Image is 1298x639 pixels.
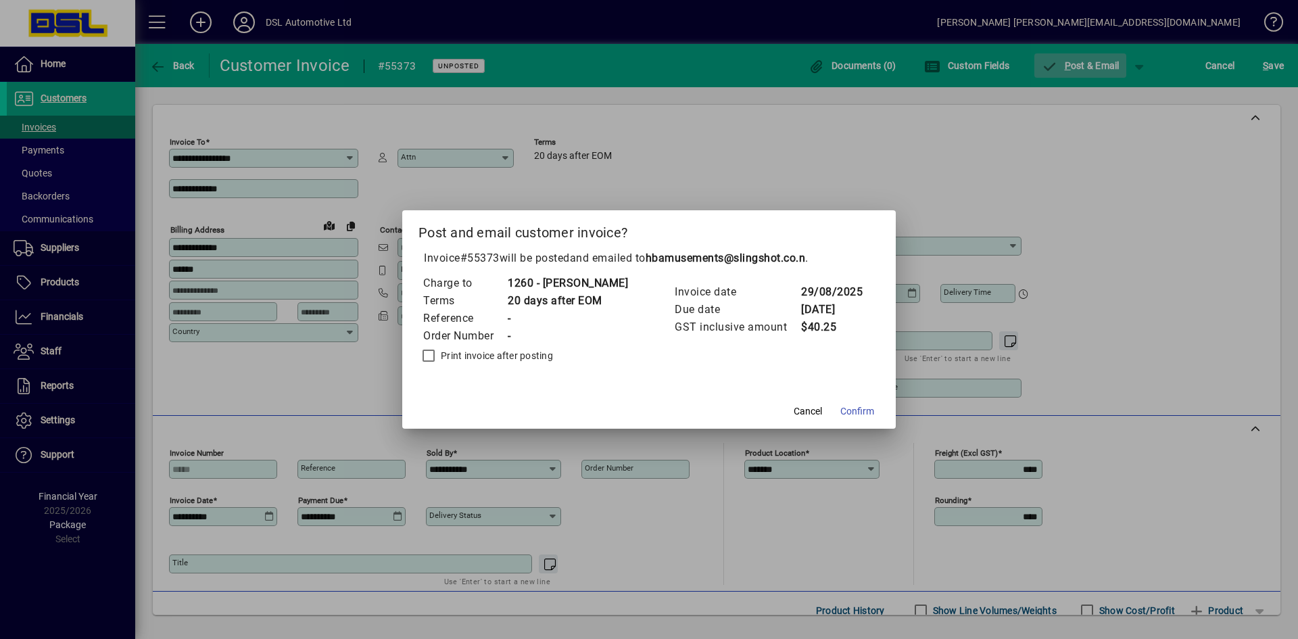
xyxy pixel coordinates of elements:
[674,301,800,318] td: Due date
[423,310,507,327] td: Reference
[402,210,896,250] h2: Post and email customer invoice?
[418,250,880,266] p: Invoice will be posted .
[840,404,874,419] span: Confirm
[507,310,628,327] td: -
[800,301,863,318] td: [DATE]
[423,292,507,310] td: Terms
[786,399,830,423] button: Cancel
[507,292,628,310] td: 20 days after EOM
[570,252,806,264] span: and emailed to
[835,399,880,423] button: Confirm
[794,404,822,419] span: Cancel
[674,283,800,301] td: Invoice date
[800,318,863,336] td: $40.25
[507,327,628,345] td: -
[438,349,553,362] label: Print invoice after posting
[423,327,507,345] td: Order Number
[674,318,800,336] td: GST inclusive amount
[800,283,863,301] td: 29/08/2025
[423,275,507,292] td: Charge to
[646,252,806,264] b: hbamusements@slingshot.co.n
[507,275,628,292] td: 1260 - [PERSON_NAME]
[460,252,500,264] span: #55373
